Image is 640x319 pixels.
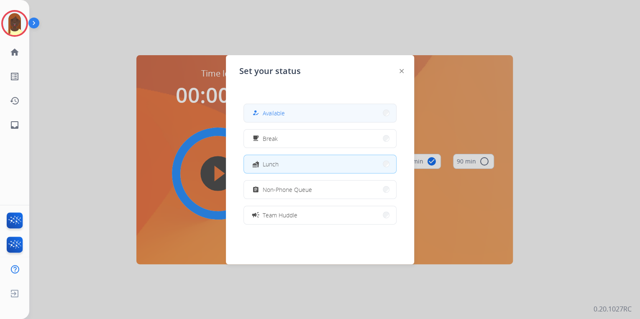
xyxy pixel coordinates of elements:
[244,155,396,173] button: Lunch
[10,47,20,57] mat-icon: home
[239,65,301,77] span: Set your status
[244,130,396,148] button: Break
[251,211,260,219] mat-icon: campaign
[10,96,20,106] mat-icon: history
[252,161,259,168] mat-icon: fastfood
[594,304,632,314] p: 0.20.1027RC
[10,120,20,130] mat-icon: inbox
[244,206,396,224] button: Team Huddle
[263,160,279,168] span: Lunch
[252,186,259,193] mat-icon: assignment
[263,109,285,117] span: Available
[3,12,26,35] img: avatar
[263,185,312,194] span: Non-Phone Queue
[252,110,259,117] mat-icon: how_to_reg
[244,104,396,122] button: Available
[263,134,278,143] span: Break
[244,181,396,199] button: Non-Phone Queue
[263,211,297,219] span: Team Huddle
[10,71,20,82] mat-icon: list_alt
[399,69,404,73] img: close-button
[252,135,259,142] mat-icon: free_breakfast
